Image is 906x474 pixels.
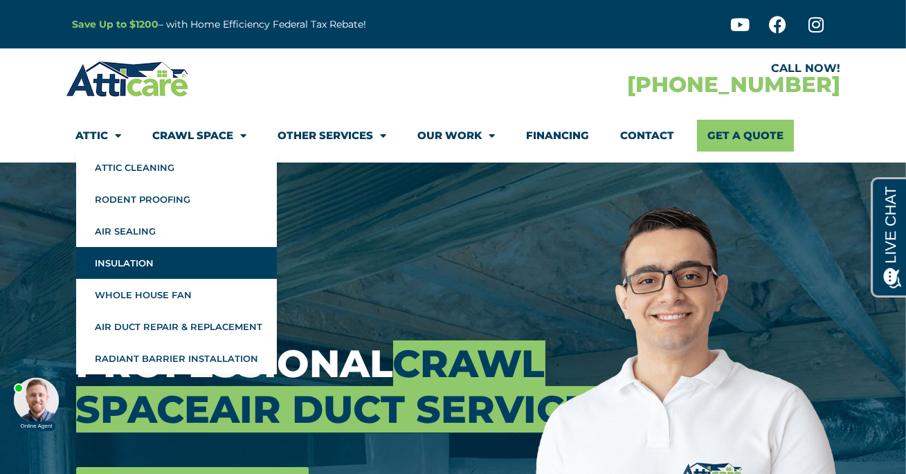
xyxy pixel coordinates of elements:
[76,183,277,215] a: Rodent Proofing
[34,11,111,28] span: Opens a chat window
[73,18,159,30] a: Save Up to $1200
[453,63,841,74] div: CALL NOW!
[527,120,590,152] a: Financing
[76,152,277,374] ul: Attic
[76,340,615,433] mark: Crawl Space
[418,120,496,152] a: Our Work
[76,215,277,247] a: Air Sealing
[73,17,521,33] p: – with Home Efficiency Federal Tax Rebate!
[76,311,277,343] a: Air Duct Repair & Replacement
[76,341,451,432] h3: Professional
[7,349,83,432] iframe: Chat Invitation
[76,120,122,152] a: Attic
[76,247,277,279] a: Insulation
[153,120,247,152] a: Crawl Space
[278,120,387,152] a: Other Services
[76,120,831,152] nav: Menu
[76,343,277,374] a: Radiant Barrier Installation
[76,152,277,183] a: Attic Cleaning
[76,279,277,311] a: Whole House Fan
[697,120,794,152] a: Get A Quote
[621,120,675,152] a: Contact
[210,386,615,432] span: Air Duct Services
